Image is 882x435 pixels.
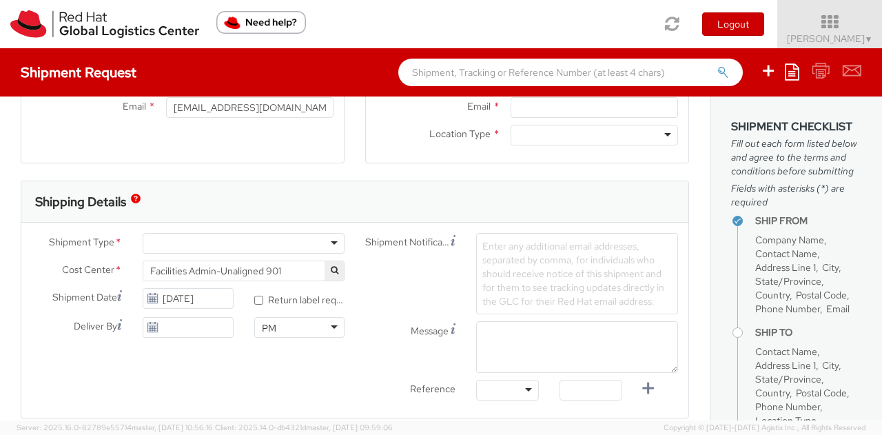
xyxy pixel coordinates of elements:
[796,387,847,399] span: Postal Code
[731,121,861,133] h3: Shipment Checklist
[62,263,114,279] span: Cost Center
[702,12,764,36] button: Logout
[143,261,345,281] span: Facilities Admin-Unaligned 901
[35,195,126,209] h3: Shipping Details
[755,373,821,385] span: State/Province
[52,290,117,305] span: Shipment Date
[731,136,861,178] span: Fill out each form listed below and agree to the terms and conditions before submitting
[755,387,790,399] span: Country
[365,235,451,250] span: Shipment Notification
[664,423,865,434] span: Copyright © [DATE]-[DATE] Agistix Inc., All Rights Reserved
[49,235,114,251] span: Shipment Type
[822,359,839,372] span: City
[755,414,817,427] span: Location Type
[755,289,790,301] span: Country
[482,240,664,307] span: Enter any additional email addresses, separated by comma, for individuals who should receive noti...
[17,423,213,432] span: Server: 2025.16.0-82789e55714
[755,234,824,246] span: Company Name
[150,265,337,277] span: Facilities Admin-Unaligned 901
[254,291,345,307] label: Return label required
[755,359,816,372] span: Address Line 1
[755,275,821,287] span: State/Province
[755,247,817,260] span: Contact Name
[398,59,743,86] input: Shipment, Tracking or Reference Number (at least 4 chars)
[755,216,861,226] h4: Ship From
[787,32,873,45] span: [PERSON_NAME]
[21,65,136,80] h4: Shipment Request
[755,401,820,413] span: Phone Number
[826,303,850,315] span: Email
[796,289,847,301] span: Postal Code
[123,100,146,112] span: Email
[755,345,817,358] span: Contact Name
[755,303,820,315] span: Phone Number
[216,11,306,34] button: Need help?
[132,423,213,432] span: master, [DATE] 10:56:16
[822,261,839,274] span: City
[215,423,393,432] span: Client: 2025.14.0-db4321d
[467,100,491,112] span: Email
[865,34,873,45] span: ▼
[755,327,861,338] h4: Ship To
[429,128,491,140] span: Location Type
[410,383,455,395] span: Reference
[306,423,393,432] span: master, [DATE] 09:59:06
[755,261,816,274] span: Address Line 1
[74,319,117,334] span: Deliver By
[411,325,449,337] span: Message
[262,321,276,335] div: PM
[731,181,861,209] span: Fields with asterisks (*) are required
[254,296,263,305] input: Return label required
[10,10,199,38] img: rh-logistics-00dfa346123c4ec078e1.svg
